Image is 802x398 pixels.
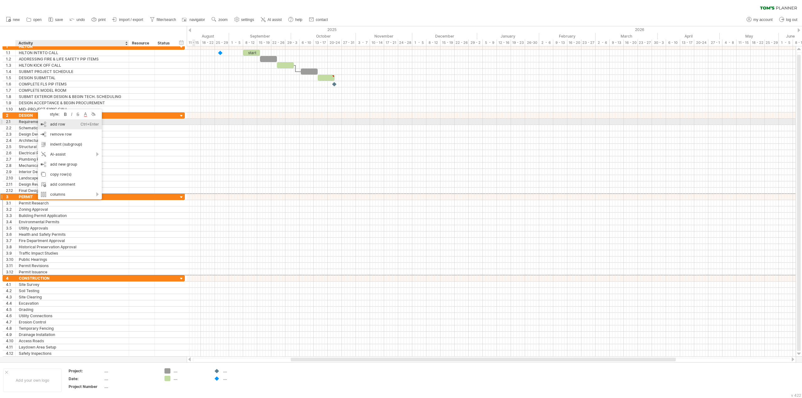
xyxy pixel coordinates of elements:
[271,39,285,46] div: 22 - 26
[25,16,44,24] a: open
[148,16,178,24] a: filter/search
[229,33,291,39] div: September 2025
[55,18,63,22] span: save
[19,231,126,237] div: Health and Safety Permits
[666,39,680,46] div: 6 - 10
[19,288,126,294] div: Soil Testing
[19,219,126,225] div: Environmental Permits
[19,344,126,350] div: Laydown Area Setup
[19,156,126,162] div: Plumbing Planning
[19,294,126,300] div: Site Clearing
[19,338,126,344] div: Access Roads
[201,39,215,46] div: 18 - 22
[38,179,102,189] div: add comment
[525,39,539,46] div: 26-30
[6,231,15,237] div: 3.6
[38,139,102,149] div: indent (subgroup)
[6,119,15,125] div: 2.1
[6,87,15,93] div: 1.7
[19,50,126,56] div: HILTON INTRTO CALL
[19,263,126,269] div: Permit Revisions
[765,39,779,46] div: 25 - 29
[111,16,145,24] a: import / export
[38,159,102,169] div: add new group
[610,39,624,46] div: 9 - 13
[652,39,666,46] div: 30 - 3
[328,39,342,46] div: 20-24
[658,33,720,39] div: April 2026
[223,368,257,374] div: ....
[6,307,15,313] div: 4.5
[19,256,126,262] div: Public Hearings
[342,39,356,46] div: 27 - 31
[19,250,126,256] div: Traffic Impact Studies
[76,18,85,22] span: undo
[751,39,765,46] div: 18 - 22
[69,384,103,389] div: Project Number
[370,39,384,46] div: 10 - 14
[6,62,15,68] div: 1.3
[19,163,126,168] div: Mechanical Systems Design
[745,16,774,24] a: my account
[50,132,72,137] span: remove row
[778,16,799,24] a: log out
[596,33,658,39] div: March 2026
[6,200,15,206] div: 3.1
[720,33,779,39] div: May 2026
[539,33,596,39] div: February 2026
[6,288,15,294] div: 4.2
[104,384,157,389] div: ....
[19,56,126,62] div: ADDRESSING FIRE & LIFE SAFETY PIP ITEMS
[38,169,102,179] div: copy row(s)
[19,225,126,231] div: Utility Approvals
[190,18,205,22] span: navigator
[4,16,22,24] a: new
[6,269,15,275] div: 3.12
[539,39,553,46] div: 2 - 6
[19,181,126,187] div: Design Review
[19,87,126,93] div: COMPLETE MODEL ROOM
[38,119,102,129] div: add row
[33,18,42,22] span: open
[477,33,539,39] div: January 2026
[19,100,126,106] div: DESIGN ACCEPTANCE & BEGIN PROCUREMENT
[6,350,15,356] div: 4.12
[6,156,15,162] div: 2.7
[483,39,497,46] div: 5 - 9
[19,175,126,181] div: Landscape Design
[104,376,157,381] div: ....
[13,18,20,22] span: new
[19,325,126,331] div: Temporary Fencing
[174,376,208,381] div: ....
[6,100,15,106] div: 1.9
[6,332,15,338] div: 4.9
[69,368,103,374] div: Project:
[19,150,126,156] div: Electrical Planning
[6,181,15,187] div: 2.11
[6,150,15,156] div: 2.6
[791,393,801,398] div: v 422
[6,294,15,300] div: 4.3
[19,81,126,87] div: COMPLETE FLS PIP ITEMS
[6,213,15,219] div: 3.3
[170,33,229,39] div: August 2025
[158,40,171,46] div: Status
[19,332,126,338] div: Drainage Installation
[69,376,103,381] div: Date:
[132,40,151,46] div: Resource
[6,250,15,256] div: 3.9
[6,206,15,212] div: 3.2
[6,319,15,325] div: 4.7
[567,39,581,46] div: 16 - 20
[6,81,15,87] div: 1.6
[596,39,610,46] div: 2 - 6
[104,368,157,374] div: ....
[638,39,652,46] div: 23 - 27
[753,18,773,22] span: my account
[259,16,284,24] a: AI assist
[19,313,126,319] div: Utility Connections
[722,39,737,46] div: 4 - 8
[6,163,15,168] div: 2.8
[6,94,15,100] div: 1.8
[299,39,314,46] div: 6 - 10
